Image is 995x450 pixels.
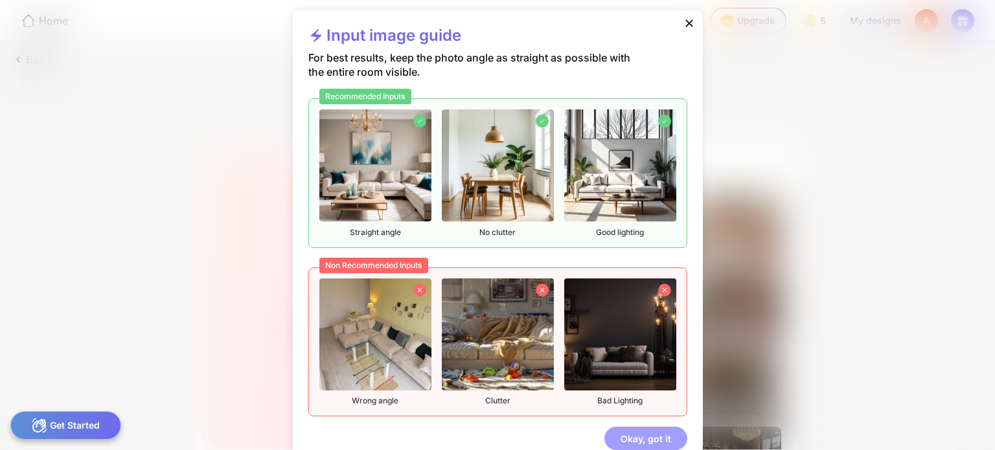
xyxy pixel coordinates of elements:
[319,109,431,237] div: Straight angle
[564,278,676,406] div: Bad Lighting
[319,109,431,221] img: recommendedImageFurnished1.png
[308,51,646,98] div: For best results, keep the photo angle as straight as possible with the entire room visible.
[308,26,461,51] div: Input image guide
[564,109,676,237] div: Good lighting
[442,109,554,221] img: recommendedImageFurnished2.png
[604,427,687,450] div: Okay, got it
[564,278,676,390] img: nonrecommendedImageFurnished3.png
[442,109,554,237] div: No clutter
[319,278,431,390] img: nonrecommendedImageFurnished1.png
[442,278,554,390] img: nonrecommendedImageFurnished2.png
[564,109,676,221] img: recommendedImageFurnished3.png
[319,258,429,273] div: Non Recommended Inputs
[10,411,121,440] div: Get Started
[319,89,412,104] div: Recommended Inputs
[319,278,431,406] div: Wrong angle
[442,278,554,406] div: Clutter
